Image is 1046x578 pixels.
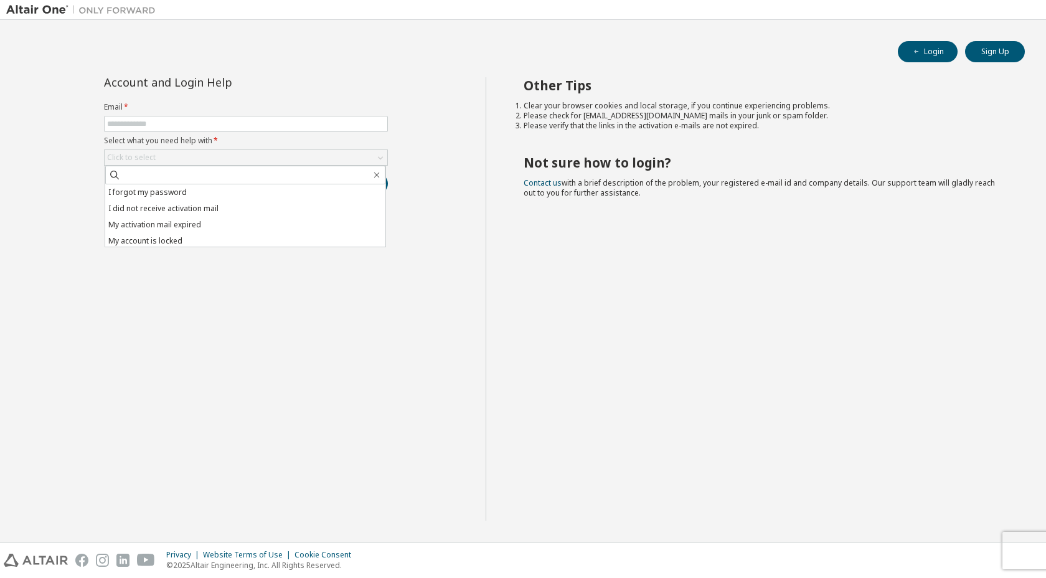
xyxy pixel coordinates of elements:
p: © 2025 Altair Engineering, Inc. All Rights Reserved. [166,560,359,571]
span: with a brief description of the problem, your registered e-mail id and company details. Our suppo... [524,178,995,198]
img: Altair One [6,4,162,16]
li: Clear your browser cookies and local storage, if you continue experiencing problems. [524,101,1003,111]
li: I forgot my password [105,184,385,201]
a: Contact us [524,178,562,188]
h2: Not sure how to login? [524,154,1003,171]
div: Click to select [107,153,156,163]
h2: Other Tips [524,77,1003,93]
div: Privacy [166,550,203,560]
div: Account and Login Help [104,77,331,87]
img: altair_logo.svg [4,554,68,567]
img: instagram.svg [96,554,109,567]
img: facebook.svg [75,554,88,567]
label: Email [104,102,388,112]
img: youtube.svg [137,554,155,567]
li: Please check for [EMAIL_ADDRESS][DOMAIN_NAME] mails in your junk or spam folder. [524,111,1003,121]
div: Website Terms of Use [203,550,294,560]
button: Login [898,41,958,62]
label: Select what you need help with [104,136,388,146]
li: Please verify that the links in the activation e-mails are not expired. [524,121,1003,131]
button: Sign Up [965,41,1025,62]
div: Click to select [105,150,387,165]
div: Cookie Consent [294,550,359,560]
img: linkedin.svg [116,554,130,567]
